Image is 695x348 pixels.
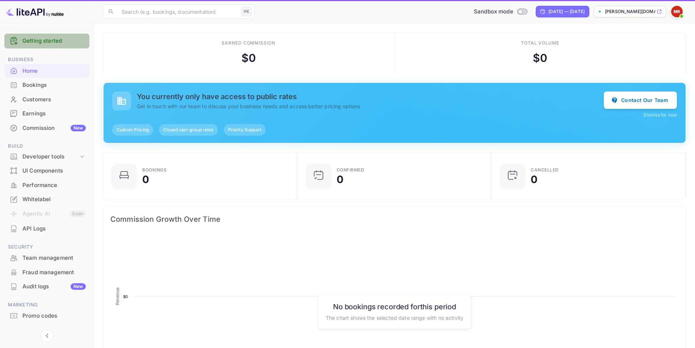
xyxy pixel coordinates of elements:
[142,174,149,184] div: 0
[4,64,89,78] div: Home
[241,50,256,66] div: $ 0
[117,4,238,19] input: Search (e.g. bookings, documentation)
[22,110,86,118] div: Earnings
[4,93,89,106] a: Customers
[548,8,585,15] div: [DATE] — [DATE]
[112,127,153,133] span: Custom Pricing
[4,121,89,135] a: CommissionNew
[22,124,86,132] div: Commission
[4,93,89,107] div: Customers
[137,102,604,110] p: Get in touch with our team to discuss your business needs and access better pricing options
[671,6,683,17] img: Maria Ramirez
[474,8,513,16] span: Sandbox mode
[22,153,79,161] div: Developer tools
[605,8,655,15] p: [PERSON_NAME][DOMAIN_NAME]...
[22,67,86,75] div: Home
[22,268,86,277] div: Fraud management
[4,142,89,150] span: Build
[241,7,252,16] div: ⌘K
[123,294,128,299] text: $0
[644,112,677,118] button: Dismiss for now
[4,164,89,177] a: UI Components
[4,309,89,322] a: Promo codes
[4,280,89,294] div: Audit logsNew
[115,287,120,305] text: Revenue
[4,78,89,92] a: Bookings
[4,164,89,178] div: UI Components
[224,127,266,133] span: Priority Support
[159,127,218,133] span: Closed user group rates
[22,96,86,104] div: Customers
[4,178,89,192] div: Performance
[4,266,89,279] a: Fraud management
[4,150,89,163] div: Developer tools
[4,301,89,309] span: Marketing
[137,92,604,101] h5: You currently only have access to public rates
[4,251,89,264] a: Team management
[71,283,86,290] div: New
[142,168,167,172] div: Bookings
[326,314,463,322] p: The chart shows the selected date range with no activity
[4,64,89,77] a: Home
[222,40,275,46] div: Earned commission
[4,222,89,235] a: API Logs
[337,168,365,172] div: Confirmed
[531,174,538,184] div: 0
[22,312,86,320] div: Promo codes
[22,225,86,233] div: API Logs
[337,174,344,184] div: 0
[22,195,86,204] div: Whitelabel
[4,56,89,64] span: Business
[71,125,86,131] div: New
[110,213,679,225] span: Commission Growth Over Time
[4,192,89,207] div: Whitelabel
[22,37,86,45] a: Getting started
[471,8,530,16] div: Switch to Production mode
[521,40,560,46] div: Total volume
[22,283,86,291] div: Audit logs
[4,222,89,236] div: API Logs
[22,181,86,190] div: Performance
[326,302,463,311] h6: No bookings recorded for this period
[4,107,89,121] div: Earnings
[6,6,64,17] img: LiteAPI logo
[4,178,89,192] a: Performance
[4,243,89,251] span: Security
[4,192,89,206] a: Whitelabel
[4,280,89,293] a: Audit logsNew
[531,168,559,172] div: CANCELLED
[22,167,86,175] div: UI Components
[533,50,547,66] div: $ 0
[4,266,89,280] div: Fraud management
[604,92,677,109] button: Contact Our Team
[4,107,89,120] a: Earnings
[4,34,89,48] div: Getting started
[22,81,86,89] div: Bookings
[22,254,86,262] div: Team management
[41,329,54,342] button: Collapse navigation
